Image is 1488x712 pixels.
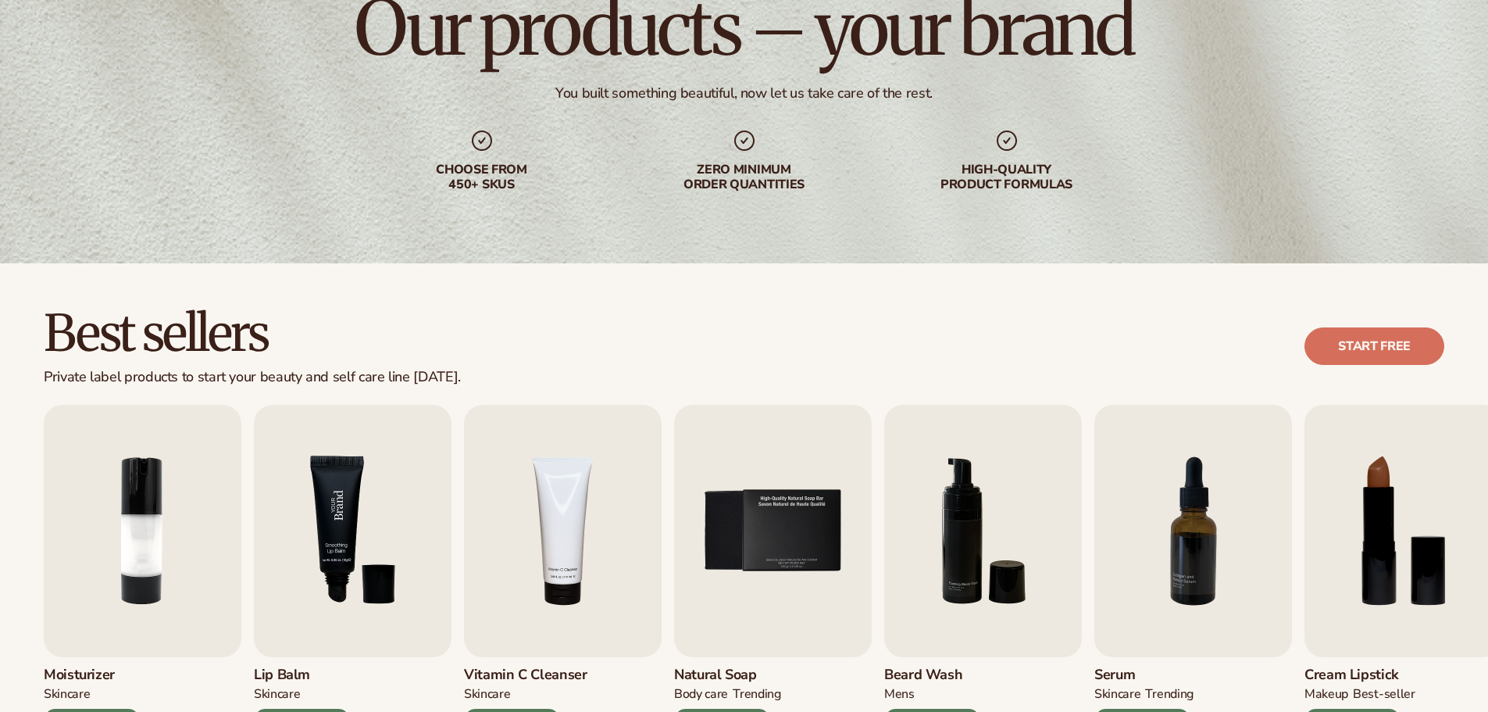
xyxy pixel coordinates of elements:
a: Start free [1304,327,1444,365]
div: You built something beautiful, now let us take care of the rest. [555,84,933,102]
h3: Natural Soap [674,667,781,684]
h3: Moisturizer [44,667,140,684]
h3: Cream Lipstick [1304,667,1415,684]
div: Skincare [464,686,510,703]
h3: Beard Wash [884,667,980,684]
div: mens [884,686,915,703]
div: TRENDING [733,686,780,703]
img: Shopify Image 7 [254,405,451,657]
div: TRENDING [1145,686,1193,703]
div: SKINCARE [44,686,90,703]
div: SKINCARE [254,686,300,703]
h3: Lip Balm [254,667,350,684]
div: Zero minimum order quantities [644,163,844,192]
div: BEST-SELLER [1353,686,1415,703]
h2: Best sellers [44,307,461,360]
div: BODY Care [674,686,728,703]
div: Private label products to start your beauty and self care line [DATE]. [44,369,461,386]
h3: Serum [1094,667,1194,684]
div: High-quality product formulas [907,163,1107,192]
div: MAKEUP [1304,686,1348,703]
h3: Vitamin C Cleanser [464,667,587,684]
div: Choose from 450+ Skus [382,163,582,192]
div: SKINCARE [1094,686,1140,703]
